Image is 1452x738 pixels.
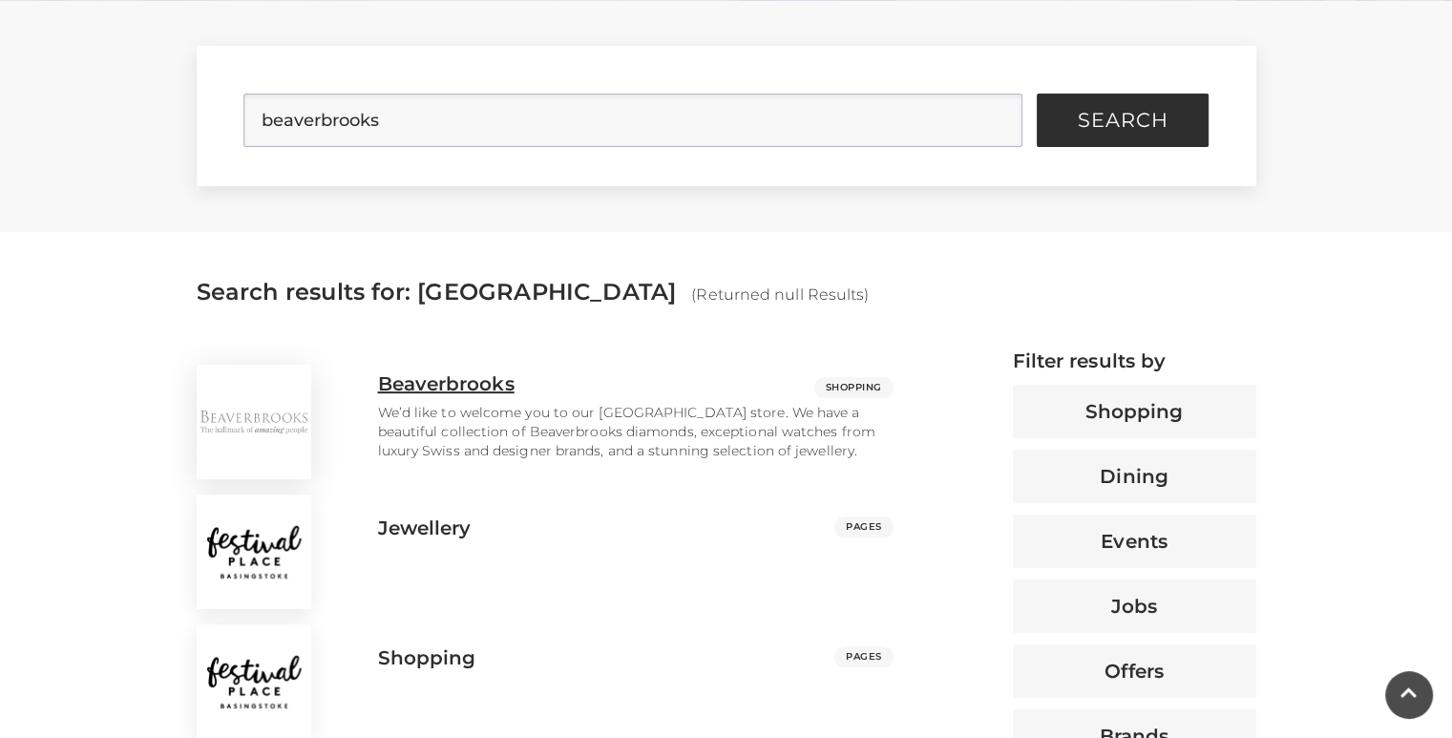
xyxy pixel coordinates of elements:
button: Search [1037,94,1209,147]
span: (Returned null Results) [691,285,869,304]
span: Search results for: [GEOGRAPHIC_DATA] [197,278,677,306]
h4: Filter results by [1013,349,1256,372]
span: Shopping [814,377,894,398]
p: We’d like to welcome you to our [GEOGRAPHIC_DATA] store. We have a beautiful collection of Beaver... [378,403,894,460]
span: Search [1078,111,1168,130]
h3: Jewellery [378,517,472,539]
h3: Beaverbrooks [378,372,515,395]
h3: Shopping [378,646,476,669]
button: Shopping [1013,385,1256,438]
span: PAGES [834,517,894,538]
span: PAGES [834,646,894,667]
button: Jobs [1013,580,1256,633]
a: jewellery Jewellery PAGES [182,479,908,609]
a: Beaverbrooks Shopping We’d like to welcome you to our [GEOGRAPHIC_DATA] store. We have a beautifu... [182,349,908,479]
input: Search Site [243,94,1022,147]
button: Events [1013,515,1256,568]
button: Dining [1013,450,1256,503]
button: Offers [1013,644,1256,698]
img: jewellery [197,495,311,609]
